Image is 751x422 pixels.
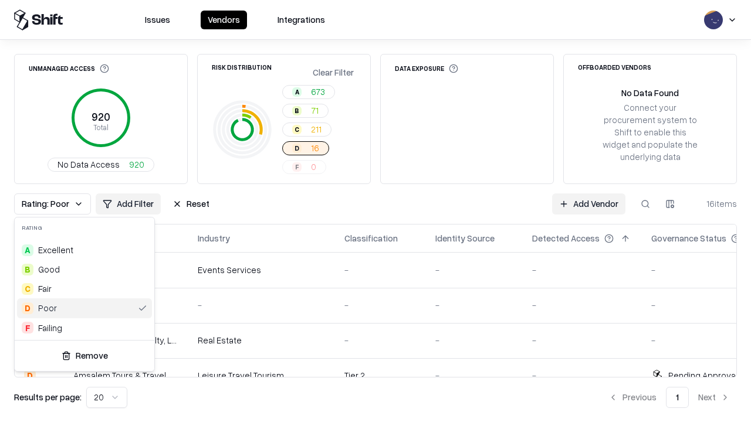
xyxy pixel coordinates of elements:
div: Rating [15,217,154,238]
div: F [22,322,33,333]
span: Fair [38,283,52,295]
div: B [22,264,33,275]
span: Excellent [38,244,73,256]
div: Suggestions [15,238,154,340]
div: C [22,283,33,295]
span: Good [38,263,60,275]
div: Failing [38,322,62,334]
div: Poor [38,302,57,314]
button: Remove [19,345,150,366]
div: A [22,244,33,256]
div: D [22,302,33,314]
